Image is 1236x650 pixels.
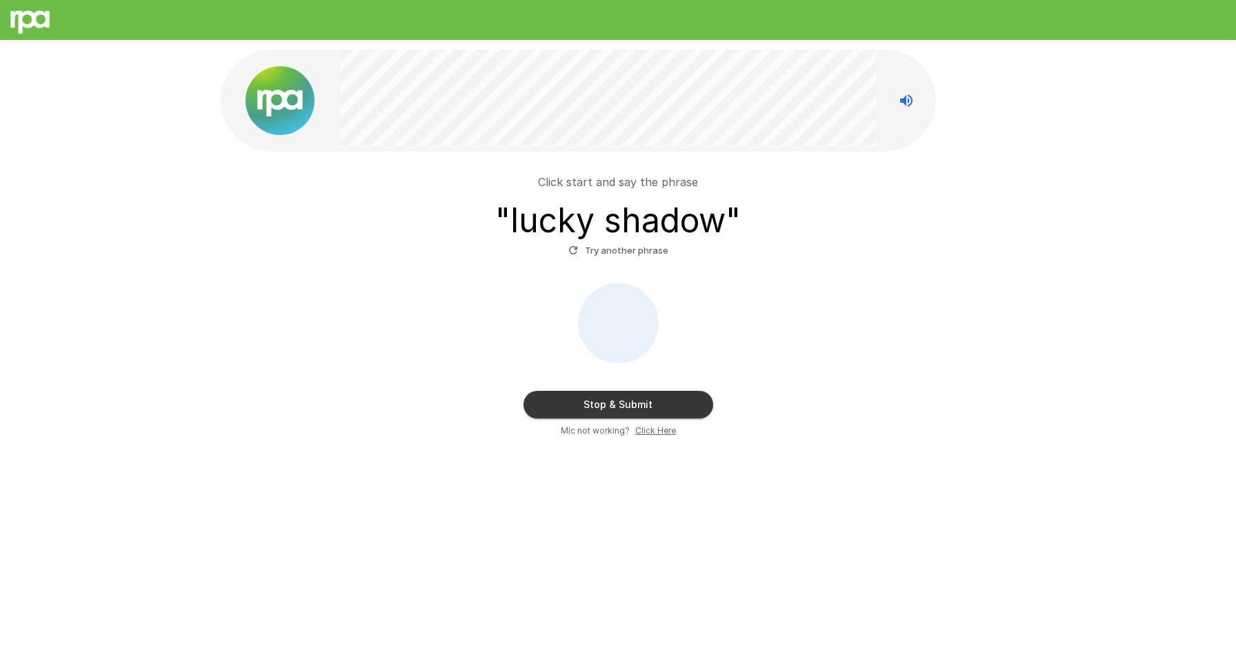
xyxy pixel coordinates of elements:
[246,66,315,135] img: new%2520logo%2520(1).png
[635,425,676,436] u: Click Here
[893,87,920,114] button: Stop reading questions aloud
[561,424,630,438] span: Mic not working?
[495,201,741,240] h3: " lucky shadow "
[538,174,698,190] p: Click start and say the phrase
[524,391,713,418] button: Stop & Submit
[565,240,672,261] button: Try another phrase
